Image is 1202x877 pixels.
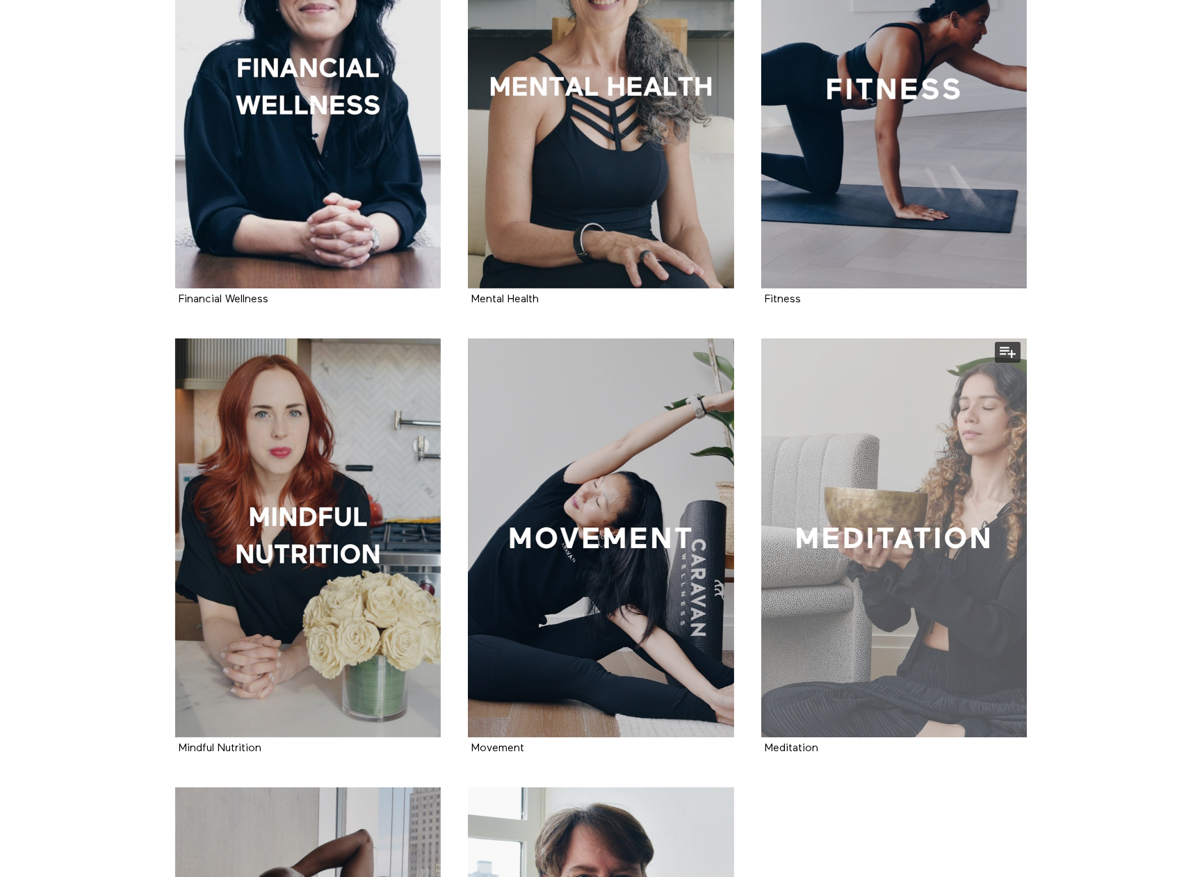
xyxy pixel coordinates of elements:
a: Meditation [765,743,818,753]
a: Fitness [765,294,801,304]
a: Movement [468,338,734,737]
a: Meditation [761,338,1028,737]
a: Mental Health [471,294,539,304]
a: Mindful Nutrition [179,743,261,753]
a: Mindful Nutrition [175,338,441,737]
a: Financial Wellness [179,294,268,304]
a: Movement [471,743,524,753]
button: Add to my list [995,342,1021,363]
